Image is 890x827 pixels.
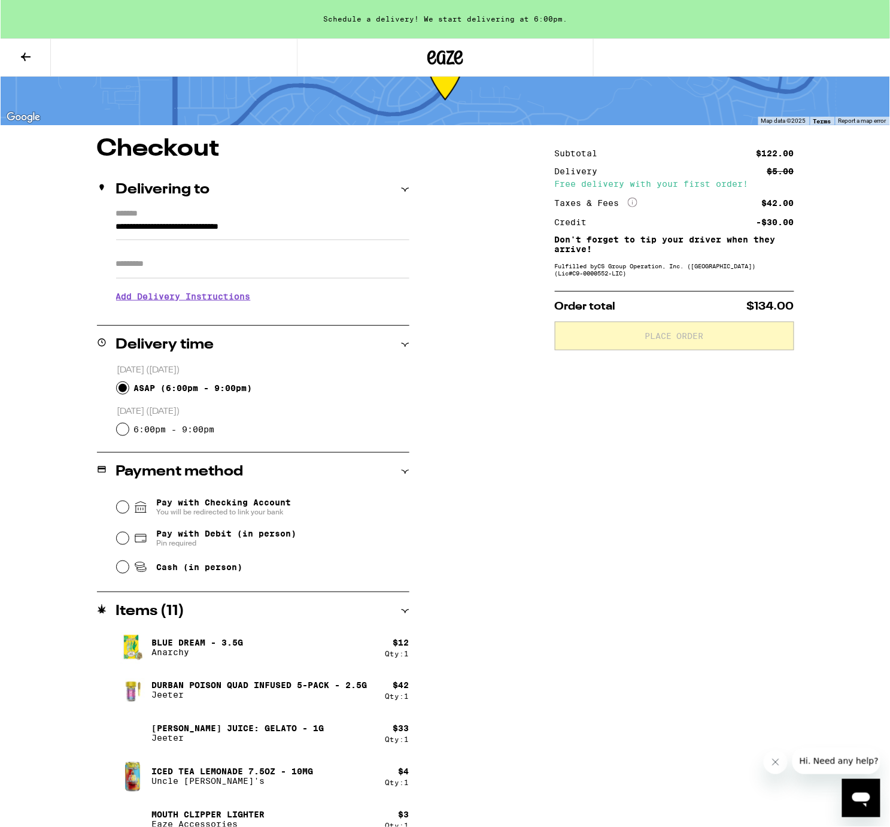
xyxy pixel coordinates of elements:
[116,631,149,664] img: Blue Dream - 3.5g
[813,117,831,125] a: Terms
[385,779,409,787] div: Qty: 1
[644,332,703,340] span: Place Order
[151,681,367,690] p: Durban Poison Quad Infused 5-Pack - 2.5g
[133,383,251,393] span: ASAP ( 6:00pm - 9:00pm )
[398,810,409,820] div: $ 3
[116,365,409,376] p: [DATE] ([DATE])
[761,117,806,124] span: Map data ©2025
[393,724,409,734] div: $ 33
[554,180,794,188] div: Free delivery with your first order!
[385,650,409,658] div: Qty: 1
[116,717,149,750] img: Jeeter Juice: Gelato - 1g
[116,283,409,310] h3: Add Delivery Instructions
[554,301,615,312] span: Order total
[554,198,637,208] div: Taxes & Fees
[133,425,214,434] label: 6:00pm - 9:00pm
[116,338,214,352] h2: Delivery time
[554,262,794,277] div: Fulfilled by CS Group Operation, Inc. ([GEOGRAPHIC_DATA]) (Lic# C9-0000552-LIC )
[151,767,313,777] p: Iced Tea Lemonade 7.5oz - 10mg
[792,748,880,774] iframe: Message from company
[385,736,409,744] div: Qty: 1
[756,149,794,157] div: $122.00
[156,562,242,572] span: Cash (in person)
[393,638,409,647] div: $ 12
[393,681,409,690] div: $ 42
[3,110,42,125] a: Open this area in Google Maps (opens a new window)
[756,218,794,226] div: -$30.00
[554,235,794,254] p: Don't forget to tip your driver when they arrive!
[554,218,595,226] div: Credit
[746,301,794,312] span: $134.00
[151,690,367,700] p: Jeeter
[156,498,290,517] span: Pay with Checking Account
[151,777,313,786] p: Uncle [PERSON_NAME]'s
[763,750,787,774] iframe: Close message
[96,137,409,161] h1: Checkout
[3,110,42,125] img: Google
[151,810,265,820] p: Mouth Clipper Lighter
[767,167,794,175] div: $5.00
[156,529,296,538] span: Pay with Debit (in person)
[842,779,880,817] iframe: Button to launch messaging window
[156,538,296,548] span: Pin required
[151,734,324,743] p: Jeeter
[151,638,243,647] p: Blue Dream - 3.5g
[116,674,149,707] img: Durban Poison Quad Infused 5-Pack - 2.5g
[116,465,243,479] h2: Payment method
[398,767,409,777] div: $ 4
[838,117,886,124] a: Report a map error
[151,647,243,657] p: Anarchy
[116,183,209,197] h2: Delivering to
[151,724,324,734] p: [PERSON_NAME] Juice: Gelato - 1g
[761,199,794,207] div: $42.00
[116,760,149,793] img: Iced Tea Lemonade 7.5oz - 10mg
[116,604,184,619] h2: Items ( 11 )
[116,406,409,417] p: [DATE] ([DATE])
[554,167,606,175] div: Delivery
[156,507,290,517] span: You will be redirected to link your bank
[554,149,606,157] div: Subtotal
[385,693,409,701] div: Qty: 1
[116,310,409,320] p: We'll contact you at [PHONE_NUMBER] when we arrive
[554,322,794,350] button: Place Order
